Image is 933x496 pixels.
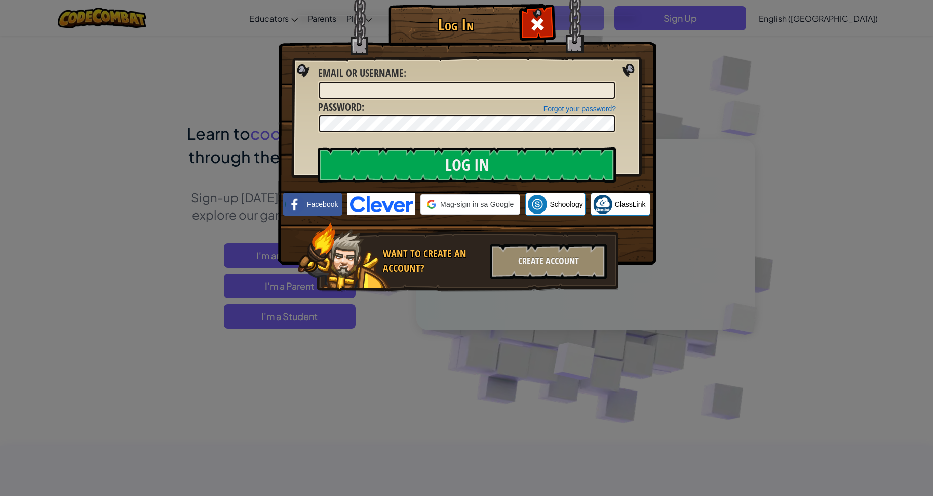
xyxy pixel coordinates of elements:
img: classlink-logo-small.png [593,195,612,214]
a: Forgot your password? [543,104,616,113]
label: : [318,100,364,115]
span: Mag-sign in sa Google [440,199,514,209]
img: facebook_small.png [285,195,304,214]
div: Mag-sign in sa Google [420,194,520,215]
span: ClassLink [615,199,646,209]
h1: Log In [391,16,520,33]
input: Log In [318,147,616,183]
span: Schoology [550,199,582,209]
img: schoology.png [528,195,547,214]
img: clever-logo-blue.png [347,193,415,215]
div: Create Account [490,244,607,279]
span: Email or Username [318,66,404,80]
span: Password [318,100,362,114]
label: : [318,66,406,81]
span: Facebook [307,199,338,209]
div: Want to create an account? [383,246,484,275]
